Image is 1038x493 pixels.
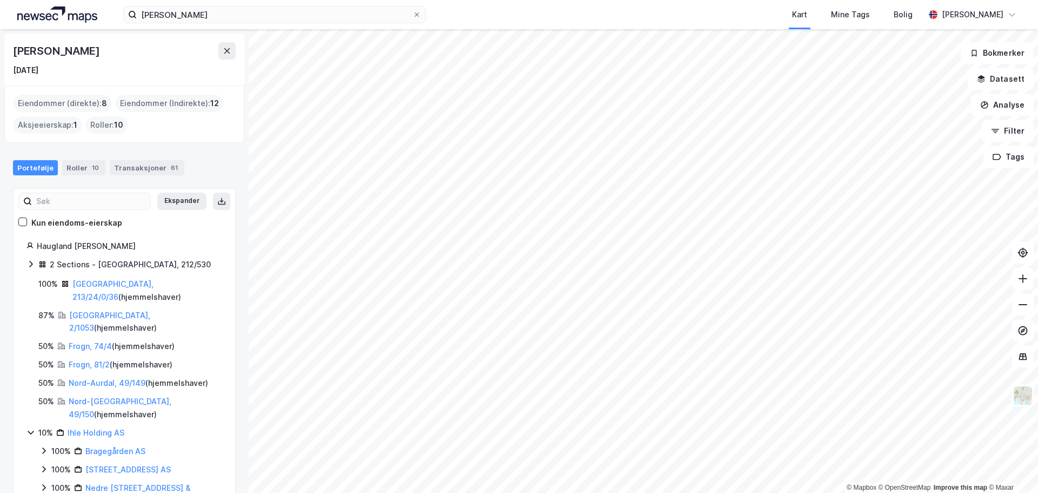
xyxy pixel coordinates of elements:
[13,64,38,77] div: [DATE]
[831,8,870,21] div: Mine Tags
[69,395,222,421] div: ( hjemmelshaver )
[69,360,110,369] a: Frogn, 81/2
[847,484,876,491] a: Mapbox
[68,428,124,437] a: Ihle Holding AS
[116,95,223,112] div: Eiendommer (Indirekte) :
[38,358,54,371] div: 50%
[69,341,112,351] a: Frogn, 74/4
[968,68,1034,90] button: Datasett
[85,446,145,456] a: Bragegården AS
[69,397,171,419] a: Nord-[GEOGRAPHIC_DATA], 49/150
[51,445,71,458] div: 100%
[32,193,150,209] input: Søk
[62,160,105,175] div: Roller
[38,309,55,322] div: 87%
[114,119,123,132] span: 10
[961,42,1034,64] button: Bokmerker
[69,340,175,353] div: ( hjemmelshaver )
[984,441,1038,493] iframe: Chat Widget
[38,426,53,439] div: 10%
[157,193,207,210] button: Ekspander
[38,377,54,390] div: 50%
[894,8,913,21] div: Bolig
[982,120,1034,142] button: Filter
[51,463,71,476] div: 100%
[210,97,219,110] span: 12
[69,378,145,387] a: Nord-Aurdal, 49/149
[72,279,154,301] a: [GEOGRAPHIC_DATA], 213/24/0/36
[37,240,222,253] div: Haugland [PERSON_NAME]
[85,465,171,474] a: [STREET_ADDRESS] AS
[90,162,101,173] div: 10
[38,340,54,353] div: 50%
[17,6,97,23] img: logo.a4113a55bc3d86da70a041830d287a7e.svg
[792,8,807,21] div: Kart
[50,258,211,271] div: 2 Sections - [GEOGRAPHIC_DATA], 212/530
[69,377,208,390] div: ( hjemmelshaver )
[38,278,58,291] div: 100%
[983,146,1034,168] button: Tags
[14,95,111,112] div: Eiendommer (direkte) :
[74,119,77,132] span: 1
[137,6,412,23] input: Søk på adresse, matrikkel, gårdeiere, leietakere eller personer
[942,8,1003,21] div: [PERSON_NAME]
[13,160,58,175] div: Portefølje
[72,278,222,304] div: ( hjemmelshaver )
[13,42,102,60] div: [PERSON_NAME]
[110,160,184,175] div: Transaksjoner
[169,162,180,173] div: 61
[86,116,128,134] div: Roller :
[934,484,987,491] a: Improve this map
[38,395,54,408] div: 50%
[879,484,931,491] a: OpenStreetMap
[31,216,122,229] div: Kun eiendoms-eierskap
[14,116,82,134] div: Aksjeeierskap :
[69,311,150,333] a: [GEOGRAPHIC_DATA], 2/1053
[971,94,1034,116] button: Analyse
[102,97,107,110] span: 8
[69,358,172,371] div: ( hjemmelshaver )
[1013,385,1033,406] img: Z
[69,309,222,335] div: ( hjemmelshaver )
